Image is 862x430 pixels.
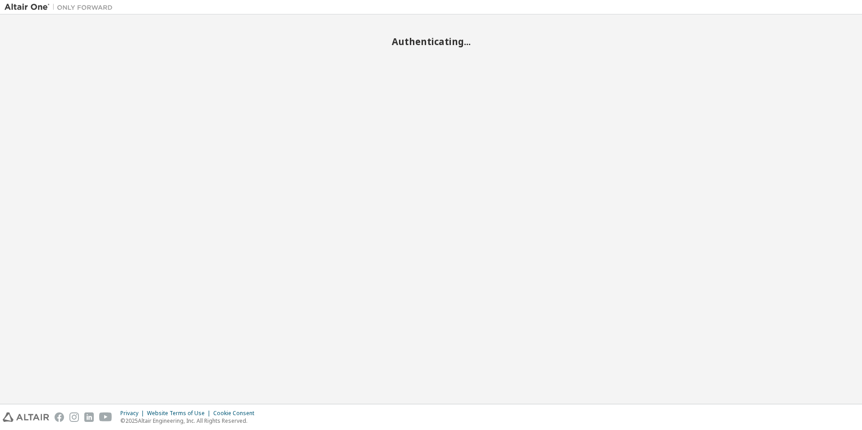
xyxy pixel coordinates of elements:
[120,410,147,417] div: Privacy
[120,417,260,425] p: © 2025 Altair Engineering, Inc. All Rights Reserved.
[5,3,117,12] img: Altair One
[99,412,112,422] img: youtube.svg
[213,410,260,417] div: Cookie Consent
[69,412,79,422] img: instagram.svg
[147,410,213,417] div: Website Terms of Use
[3,412,49,422] img: altair_logo.svg
[5,36,857,47] h2: Authenticating...
[55,412,64,422] img: facebook.svg
[84,412,94,422] img: linkedin.svg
